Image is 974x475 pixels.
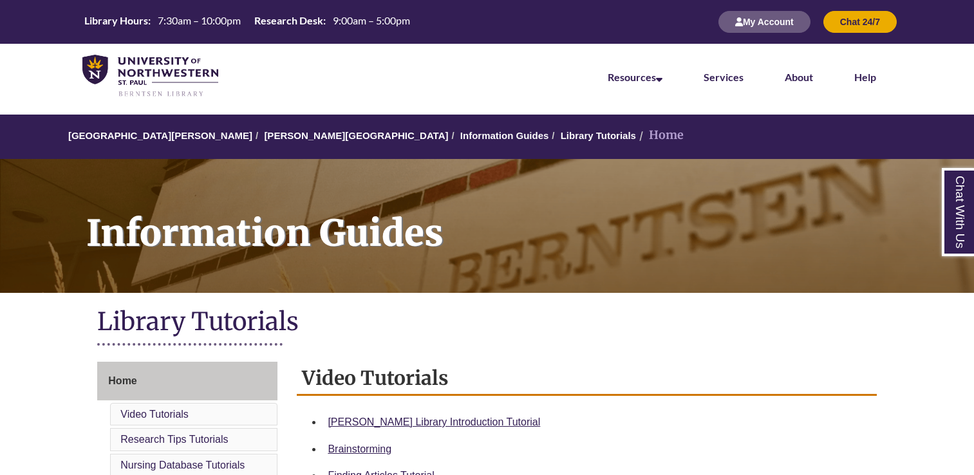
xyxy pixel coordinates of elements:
a: [GEOGRAPHIC_DATA][PERSON_NAME] [68,130,252,141]
a: Services [704,71,744,83]
a: Information Guides [460,130,549,141]
a: Research Tips Tutorials [120,434,228,445]
a: [PERSON_NAME][GEOGRAPHIC_DATA] [264,130,448,141]
a: Resources [608,71,662,83]
a: Brainstorming [328,443,391,454]
img: UNWSP Library Logo [82,55,218,98]
a: Hours Today [79,14,415,31]
a: Video Tutorials [120,409,189,420]
span: Home [108,375,136,386]
a: Chat 24/7 [823,16,897,27]
th: Research Desk: [249,14,328,28]
a: [PERSON_NAME] Library Introduction Tutorial [328,416,540,427]
h1: Information Guides [72,159,974,276]
li: Home [636,126,684,145]
a: About [785,71,813,83]
span: 7:30am – 10:00pm [158,14,241,26]
table: Hours Today [79,14,415,30]
span: 9:00am – 5:00pm [333,14,410,26]
th: Library Hours: [79,14,153,28]
a: Nursing Database Tutorials [120,460,245,470]
button: My Account [718,11,810,33]
a: My Account [718,16,810,27]
h1: Library Tutorials [97,306,876,340]
a: Home [97,362,277,400]
a: Help [854,71,876,83]
a: Library Tutorials [561,130,636,141]
h2: Video Tutorials [297,362,876,396]
button: Chat 24/7 [823,11,897,33]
